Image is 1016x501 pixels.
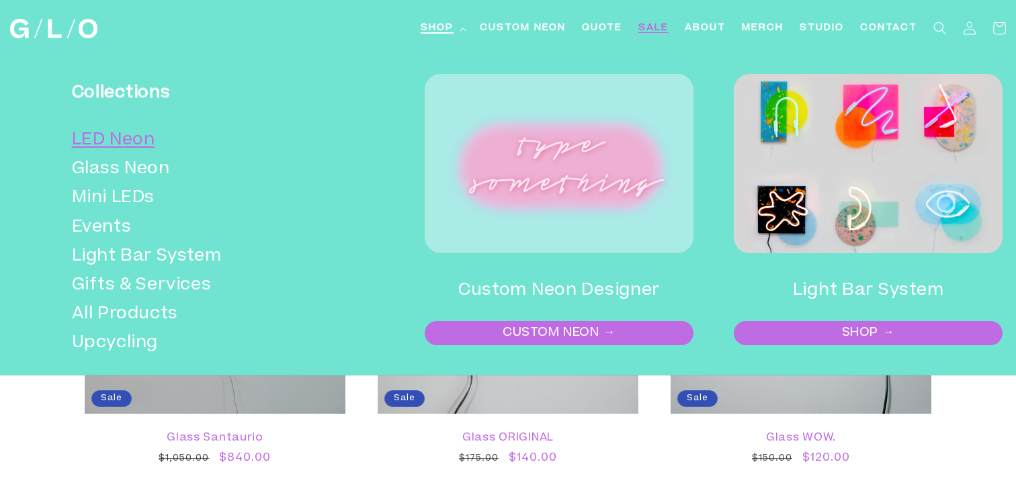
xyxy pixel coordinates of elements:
[638,21,669,36] span: SALE
[480,21,566,36] span: Custom Neon
[949,437,1016,501] iframe: Chat Widget
[582,21,622,36] span: Quote
[72,242,340,271] a: Light Bar System
[734,13,792,44] a: Merch
[98,432,332,445] a: Glass Santaurio
[421,21,454,36] span: Shop
[391,432,625,445] a: Glass ORIGINAL
[742,21,784,36] span: Merch
[574,13,630,44] a: Quote
[72,126,340,155] a: LED Neon
[425,74,693,253] img: Image 1
[735,322,1001,344] a: SHOP →
[925,13,955,43] summary: Search
[860,21,917,36] span: Contact
[5,14,103,44] a: GLO Studio
[630,13,677,44] a: SALE
[413,13,472,44] summary: Shop
[685,21,726,36] span: About
[425,274,693,308] h2: Custom Neon Designer
[852,13,925,44] a: Contact
[472,13,574,44] a: Custom Neon
[10,19,97,38] img: GLO Studio
[72,300,340,329] a: All Products
[734,274,1003,308] h2: Light Bar System
[72,155,340,184] a: Glass Neon
[72,271,340,300] a: Gifts & Services
[426,322,692,344] a: CUSTOM NEON →
[72,77,340,110] h3: Collections
[734,74,1003,253] img: Image 2
[677,13,734,44] a: About
[72,329,340,358] a: Upcycling
[792,13,852,44] a: Studio
[72,214,340,242] a: Events
[800,21,844,36] span: Studio
[684,432,918,445] a: Glass WOW.
[72,184,340,213] a: Mini LEDs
